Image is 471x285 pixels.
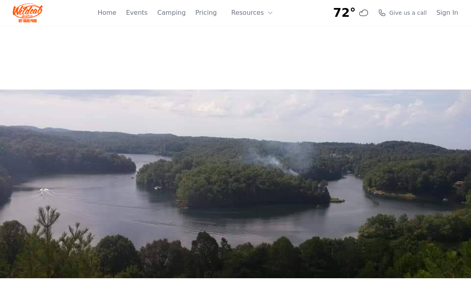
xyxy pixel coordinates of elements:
a: Sign In [436,8,458,18]
button: Resources [226,5,278,21]
a: Events [126,8,148,18]
a: Camping [157,8,186,18]
a: Give us a call [378,9,427,17]
span: 72° [333,6,356,20]
span: Give us a call [389,9,427,17]
a: Home [97,8,116,18]
img: Wildcat Logo [13,3,43,22]
a: Pricing [195,8,217,18]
